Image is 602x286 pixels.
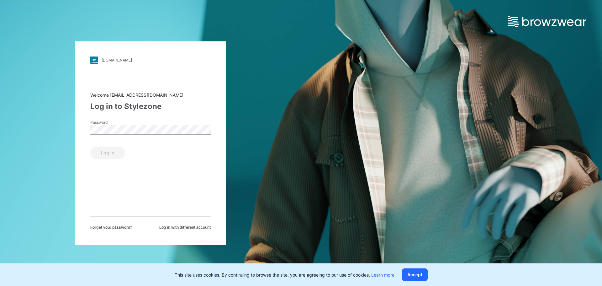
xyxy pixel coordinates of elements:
button: Accept [402,268,428,281]
div: [DOMAIN_NAME] [102,58,132,62]
span: Log in with different account [159,224,211,230]
a: Learn more [371,272,394,278]
a: [DOMAIN_NAME] [90,56,211,64]
p: This site uses cookies. By continuing to browse the site, you are agreeing to our use of cookies. [175,272,394,278]
div: Welcome [EMAIL_ADDRESS][DOMAIN_NAME] [90,91,211,98]
span: Forget your password? [90,224,132,230]
img: browzwear-logo.e42bd6dac1945053ebaf764b6aa21510.svg [508,16,586,27]
img: stylezone-logo.562084cfcfab977791bfbf7441f1a819.svg [90,56,98,64]
label: Password [90,119,134,125]
div: Log in to Stylezone [90,100,211,112]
